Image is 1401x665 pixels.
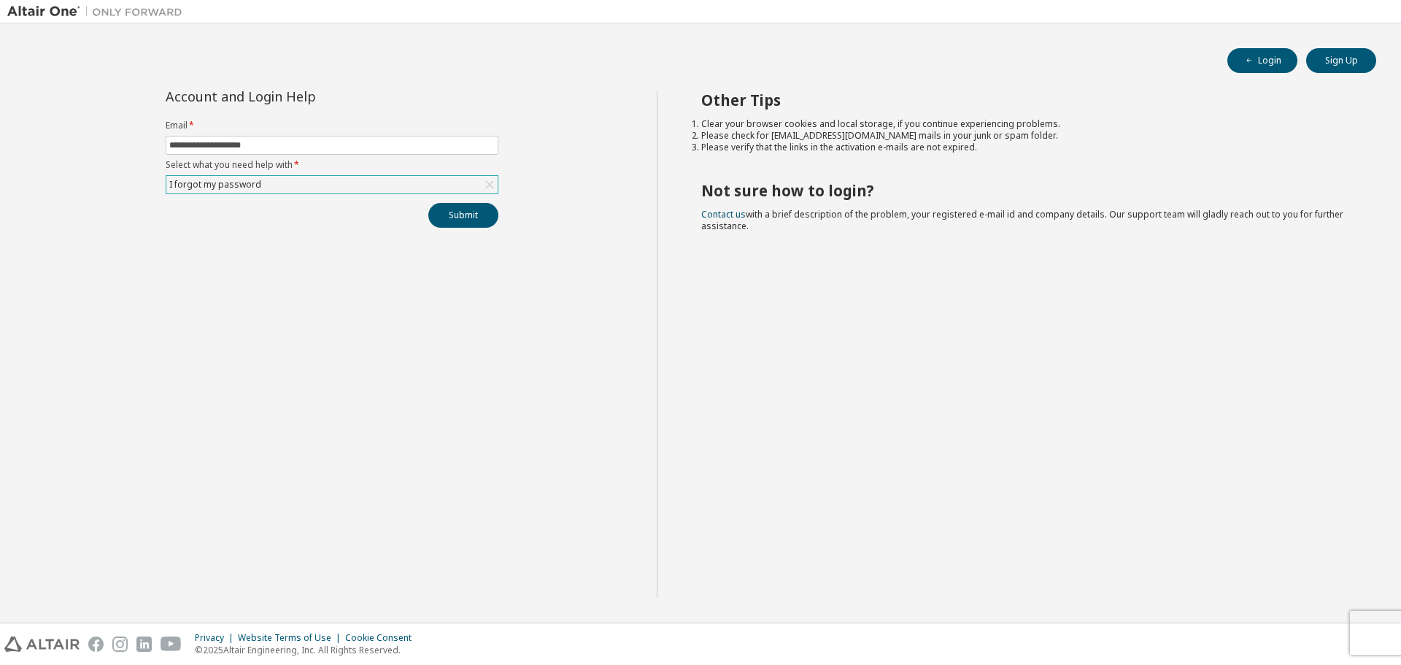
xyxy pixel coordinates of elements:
[701,208,1343,232] span: with a brief description of the problem, your registered e-mail id and company details. Our suppo...
[88,637,104,652] img: facebook.svg
[701,208,746,220] a: Contact us
[701,142,1351,153] li: Please verify that the links in the activation e-mails are not expired.
[195,632,238,644] div: Privacy
[4,637,80,652] img: altair_logo.svg
[238,632,345,644] div: Website Terms of Use
[701,130,1351,142] li: Please check for [EMAIL_ADDRESS][DOMAIN_NAME] mails in your junk or spam folder.
[345,632,420,644] div: Cookie Consent
[167,177,263,193] div: I forgot my password
[166,91,432,102] div: Account and Login Help
[701,181,1351,200] h2: Not sure how to login?
[136,637,152,652] img: linkedin.svg
[195,644,420,656] p: © 2025 Altair Engineering, Inc. All Rights Reserved.
[112,637,128,652] img: instagram.svg
[1227,48,1297,73] button: Login
[7,4,190,19] img: Altair One
[166,176,498,193] div: I forgot my password
[701,91,1351,109] h2: Other Tips
[701,118,1351,130] li: Clear your browser cookies and local storage, if you continue experiencing problems.
[161,637,182,652] img: youtube.svg
[166,159,498,171] label: Select what you need help with
[428,203,498,228] button: Submit
[166,120,498,131] label: Email
[1306,48,1376,73] button: Sign Up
